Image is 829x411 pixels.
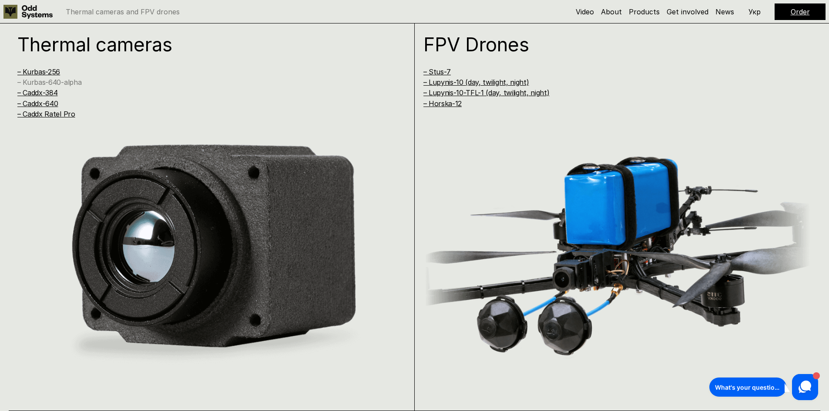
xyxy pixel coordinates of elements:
h1: FPV Drones [423,35,789,54]
iframe: HelpCrunch [707,372,820,402]
a: Get involved [667,7,708,16]
a: – Stus-7 [423,67,451,76]
a: – Caddx-640 [17,99,58,108]
a: – Kurbas-256 [17,67,60,76]
a: – Kurbas-640-alpha [17,78,81,87]
p: Thermal cameras and FPV drones [66,8,180,15]
a: About [601,7,622,16]
a: – Caddx-384 [17,88,57,97]
a: Video [576,7,594,16]
p: Укр [748,8,761,15]
a: Order [791,7,810,16]
a: Products [629,7,660,16]
a: – Caddx Ratel Pro [17,110,75,118]
a: – Lupynis-10 (day, twilight, night) [423,78,529,87]
a: – Horska-12 [423,99,462,108]
h1: Thermal cameras [17,35,383,54]
a: News [715,7,734,16]
a: – Lupynis-10-TFL-1 (day, twilight, night) [423,88,550,97]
